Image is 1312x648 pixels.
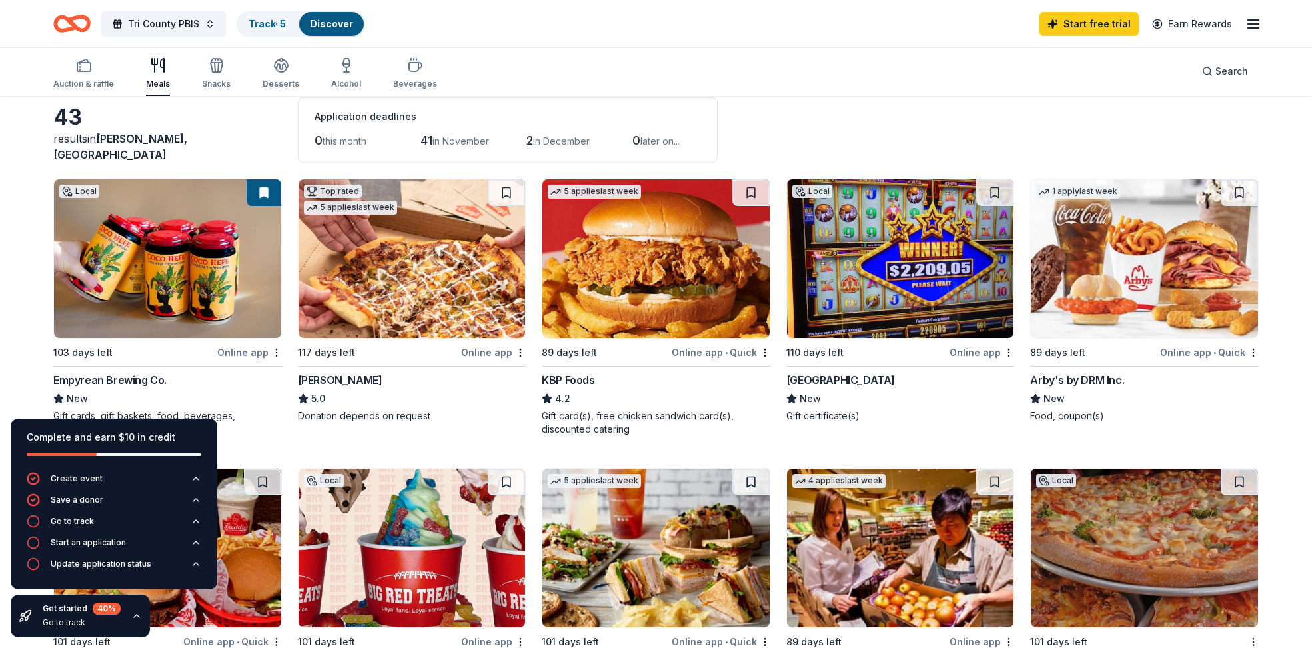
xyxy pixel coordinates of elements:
span: Search [1215,63,1248,79]
a: Track· 5 [249,18,286,29]
button: Alcohol [331,52,361,96]
div: Snacks [202,79,231,89]
div: 110 days left [786,345,844,361]
div: 117 days left [298,345,355,361]
div: 5 applies last week [548,474,641,488]
div: Complete and earn $10 in credit [27,429,201,445]
div: Application deadlines [315,109,701,125]
button: Go to track [27,515,201,536]
div: 43 [53,104,282,131]
div: Online app Quick [1160,344,1259,361]
div: Go to track [51,516,94,527]
img: Image for Casey's [299,179,526,338]
div: 40 % [93,603,121,615]
a: Image for Arby's by DRM Inc.1 applylast week89 days leftOnline app•QuickArby's by DRM Inc.NewFood... [1030,179,1259,423]
div: 103 days left [53,345,113,361]
div: Donation depends on request [298,409,526,423]
button: Beverages [393,52,437,96]
div: Beverages [393,79,437,89]
span: in November [432,135,489,147]
span: • [725,347,728,358]
a: Image for Grand Island Casino ResortLocal110 days leftOnline app[GEOGRAPHIC_DATA]NewGift certific... [786,179,1015,423]
button: Save a donor [27,493,201,515]
div: Save a donor [51,495,103,505]
span: 0 [315,133,323,147]
div: Update application status [51,559,151,569]
div: Online app [217,344,282,361]
div: KBP Foods [542,372,594,388]
div: 89 days left [542,345,597,361]
div: Online app Quick [672,344,770,361]
span: • [1213,347,1216,358]
div: [PERSON_NAME] [298,372,382,388]
a: Image for KBP Foods5 applieslast week89 days leftOnline app•QuickKBP Foods4.2Gift card(s), free c... [542,179,770,436]
img: Image for Sam & Louie's [1031,469,1258,627]
span: 2 [526,133,533,147]
img: Image for Big Red Treats [299,469,526,627]
div: Gift card(s), free chicken sandwich card(s), discounted catering [542,409,770,436]
div: Alcohol [331,79,361,89]
a: Start free trial [1039,12,1139,36]
span: • [725,637,728,647]
div: Meals [146,79,170,89]
span: 0 [632,133,640,147]
div: 89 days left [1030,345,1085,361]
div: 5 applies last week [548,185,641,199]
div: Empyrean Brewing Co. [53,372,167,388]
img: Image for Empyrean Brewing Co. [54,179,281,338]
a: Earn Rewards [1144,12,1240,36]
a: Image for Empyrean Brewing Co.Local103 days leftOnline appEmpyrean Brewing Co.NewGift cards, gift... [53,179,282,436]
span: in [53,132,187,161]
button: Desserts [263,52,299,96]
span: 4.2 [555,391,570,407]
div: Local [304,474,344,487]
div: results [53,131,282,163]
button: Start an application [27,536,201,557]
div: 1 apply last week [1036,185,1120,199]
img: Image for Grand Island Casino Resort [787,179,1014,338]
button: Auction & raffle [53,52,114,96]
div: Top rated [304,185,362,198]
img: Image for KBP Foods [542,179,770,338]
span: New [1043,391,1065,407]
div: Online app [461,344,526,361]
img: Image for Arby's by DRM Inc. [1031,179,1258,338]
button: Tri County PBIS [101,11,226,37]
button: Meals [146,52,170,96]
button: Update application status [27,557,201,579]
span: New [800,391,821,407]
div: 5 applies last week [304,201,397,215]
div: [GEOGRAPHIC_DATA] [786,372,895,388]
button: Search [1191,58,1259,85]
div: 4 applies last week [792,474,886,488]
span: 5.0 [311,391,325,407]
div: Online app [950,344,1014,361]
span: Tri County PBIS [128,16,199,32]
div: Auction & raffle [53,79,114,89]
span: New [67,391,88,407]
div: Local [792,185,832,198]
span: 41 [420,133,432,147]
div: Food, coupon(s) [1030,409,1259,423]
span: [PERSON_NAME], [GEOGRAPHIC_DATA] [53,132,187,161]
div: Arby's by DRM Inc. [1030,372,1124,388]
div: Local [1036,474,1076,487]
div: Create event [51,473,103,484]
button: Snacks [202,52,231,96]
span: in December [533,135,590,147]
div: Desserts [263,79,299,89]
span: later on... [640,135,680,147]
span: • [237,637,239,647]
button: Track· 5Discover [237,11,365,37]
img: Image for McAlister's Deli [542,469,770,627]
img: Image for Safeway [787,469,1014,627]
div: Gift certificate(s) [786,409,1015,423]
div: Local [59,185,99,198]
button: Create event [27,472,201,493]
div: Start an application [51,537,126,548]
span: this month [323,135,366,147]
div: Get started [43,603,121,615]
a: Home [53,8,91,39]
a: Discover [310,18,353,29]
div: Go to track [43,617,121,628]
